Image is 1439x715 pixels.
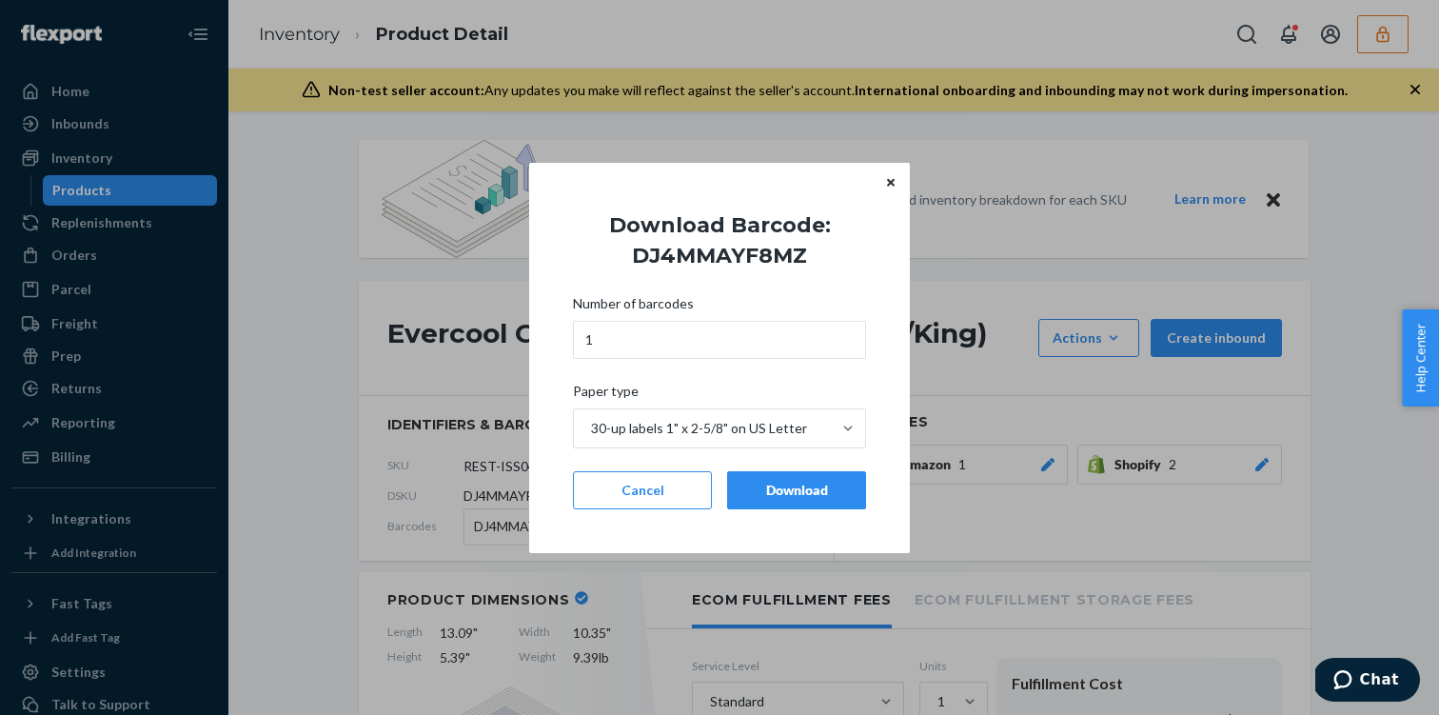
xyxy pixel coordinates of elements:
[573,294,694,321] span: Number of barcodes
[881,172,900,193] button: Close
[743,481,850,500] div: Download
[589,419,591,438] input: Paper type30-up labels 1" x 2-5/8" on US Letter
[573,382,639,408] span: Paper type
[45,13,84,30] span: Chat
[591,419,807,438] div: 30-up labels 1" x 2-5/8" on US Letter
[558,210,881,271] h1: Download Barcode: DJ4MMAYF8MZ
[727,471,866,509] button: Download
[573,321,866,359] input: Number of barcodes
[573,471,712,509] button: Cancel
